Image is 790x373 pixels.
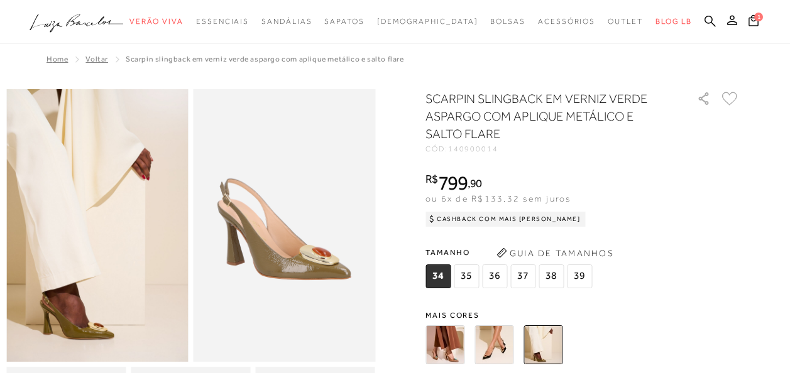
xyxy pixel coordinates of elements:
[475,325,513,364] img: SCARPIN SLINGBACK EM VERNIZ PRETO COM APLIQUE METÁLICO E SALTO FLARE
[377,17,478,26] span: [DEMOGRAPHIC_DATA]
[425,325,464,364] img: SCARPIN SLINGBACK EM COURO CARAMELO COM APLIQUE METÁLICO E SALTO FLARE
[538,10,595,33] a: categoryNavScreenReaderText
[324,17,364,26] span: Sapatos
[656,10,692,33] a: BLOG LB
[490,17,525,26] span: Bolsas
[129,17,184,26] span: Verão Viva
[425,173,438,185] i: R$
[492,243,618,263] button: Guia de Tamanhos
[567,264,592,288] span: 39
[438,171,468,194] span: 799
[608,17,643,26] span: Outlet
[261,10,312,33] a: categoryNavScreenReaderText
[482,264,507,288] span: 36
[47,55,68,63] a: Home
[539,264,564,288] span: 38
[324,10,364,33] a: categoryNavScreenReaderText
[6,89,189,362] img: image
[196,17,249,26] span: Essenciais
[454,264,479,288] span: 35
[377,10,478,33] a: noSubCategoriesText
[656,17,692,26] span: BLOG LB
[448,144,498,153] span: 140900014
[261,17,312,26] span: Sandálias
[425,193,571,203] span: ou 6x de R$133,32 sem juros
[194,89,376,362] img: image
[608,10,643,33] a: categoryNavScreenReaderText
[425,145,677,153] div: CÓD:
[425,90,661,143] h1: SCARPIN SLINGBACK EM VERNIZ VERDE ASPARGO COM APLIQUE METÁLICO E SALTO FLARE
[470,176,482,190] span: 90
[510,264,535,288] span: 37
[490,10,525,33] a: categoryNavScreenReaderText
[425,212,586,227] div: Cashback com Mais [PERSON_NAME]
[425,264,451,288] span: 34
[126,55,404,63] span: SCARPIN SLINGBACK EM VERNIZ VERDE ASPARGO COM APLIQUE METÁLICO E SALTO FLARE
[425,243,595,262] span: Tamanho
[425,311,740,319] span: Mais cores
[85,55,108,63] a: Voltar
[538,17,595,26] span: Acessórios
[745,14,762,31] button: 1
[524,325,562,364] img: SCARPIN SLINGBACK EM VERNIZ VERDE ASPARGO COM APLIQUE METÁLICO E SALTO FLARE
[129,10,184,33] a: categoryNavScreenReaderText
[468,178,482,189] i: ,
[196,10,249,33] a: categoryNavScreenReaderText
[754,13,763,21] span: 1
